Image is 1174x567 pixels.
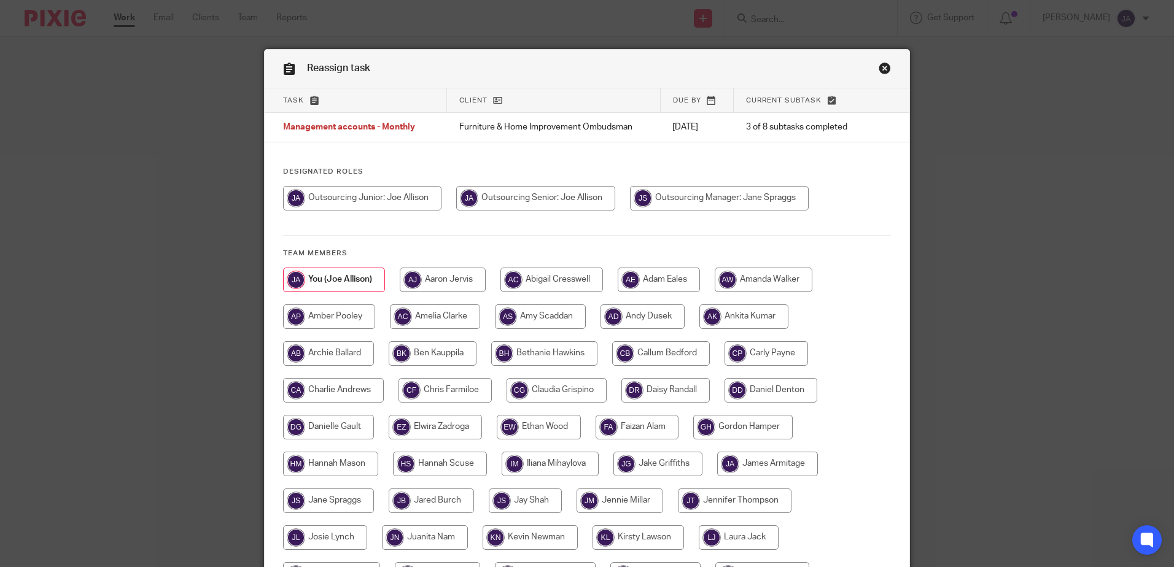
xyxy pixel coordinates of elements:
h4: Designated Roles [283,167,891,177]
span: Client [459,97,488,104]
a: Close this dialog window [879,62,891,79]
span: Reassign task [307,63,370,73]
td: 3 of 8 subtasks completed [734,113,869,142]
h4: Team members [283,249,891,258]
span: Task [283,97,304,104]
span: Management accounts - Monthly [283,123,415,132]
span: Current subtask [746,97,822,104]
p: Furniture & Home Improvement Ombudsman [459,121,648,133]
span: Due by [673,97,701,104]
p: [DATE] [672,121,721,133]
